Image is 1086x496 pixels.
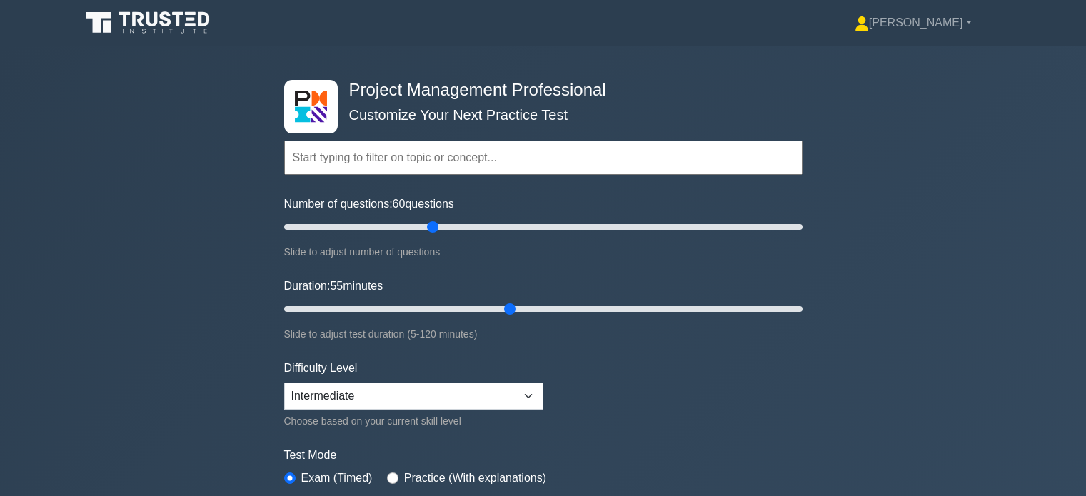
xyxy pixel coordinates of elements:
label: Duration: minutes [284,278,383,295]
h4: Project Management Professional [343,80,733,101]
label: Difficulty Level [284,360,358,377]
div: Choose based on your current skill level [284,413,543,430]
div: Slide to adjust test duration (5-120 minutes) [284,325,803,343]
input: Start typing to filter on topic or concept... [284,141,803,175]
span: 55 [330,280,343,292]
label: Test Mode [284,447,803,464]
a: [PERSON_NAME] [820,9,1006,37]
label: Number of questions: questions [284,196,454,213]
span: 60 [393,198,406,210]
label: Exam (Timed) [301,470,373,487]
label: Practice (With explanations) [404,470,546,487]
div: Slide to adjust number of questions [284,243,803,260]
